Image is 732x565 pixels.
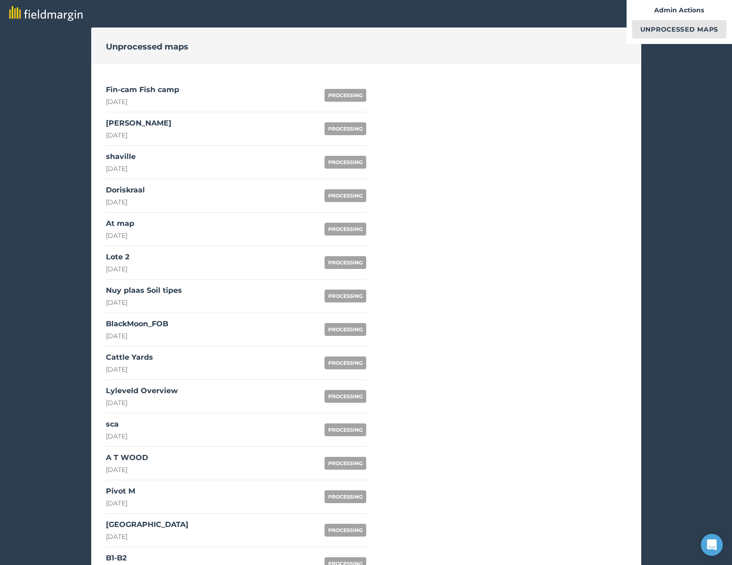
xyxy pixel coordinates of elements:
div: [DATE] [106,331,168,340]
div: Lote 2 [106,252,129,263]
div: Pivot M [106,486,135,497]
div: [DATE] [106,131,171,140]
div: A T WOOD [106,452,148,463]
a: sca[DATE]PROCESSING [106,413,366,447]
div: PROCESSING [325,156,366,169]
a: Doriskraal[DATE]PROCESSING [106,179,366,213]
div: sca [106,419,127,430]
div: shaville [106,151,136,162]
a: [GEOGRAPHIC_DATA][DATE]PROCESSING [106,514,366,547]
div: At map [106,218,134,229]
div: PROCESSING [325,122,366,135]
div: B1-B2 [106,553,127,564]
a: Cattle Yards[DATE]PROCESSING [106,346,366,380]
div: PROCESSING [325,256,366,269]
div: [DATE] [106,398,178,407]
a: shaville[DATE]PROCESSING [106,146,366,179]
div: PROCESSING [325,89,366,102]
a: Nuy plaas Soil tipes[DATE]PROCESSING [106,280,366,313]
div: Lyleveld Overview [106,385,178,396]
a: Pivot M[DATE]PROCESSING [106,480,366,514]
div: PROCESSING [325,357,366,369]
div: PROCESSING [325,457,366,470]
div: PROCESSING [325,223,366,236]
div: [DATE] [106,365,153,374]
div: PROCESSING [325,390,366,403]
div: Nuy plaas Soil tipes [106,285,182,296]
div: [PERSON_NAME] [106,118,171,129]
div: Open Intercom Messenger [701,534,723,556]
div: [DATE] [106,298,182,307]
div: [DATE] [106,499,135,508]
h2: Unprocessed maps [106,40,188,53]
a: At map[DATE]PROCESSING [106,213,366,246]
div: PROCESSING [325,524,366,537]
div: [DATE] [106,264,129,274]
div: [DATE] [106,532,188,541]
div: [DATE] [106,164,136,173]
div: [DATE] [106,231,134,240]
img: fieldmargin logo [9,6,83,21]
div: PROCESSING [325,189,366,202]
div: [DATE] [106,97,179,106]
div: Doriskraal [106,185,145,196]
div: [DATE] [106,432,127,441]
a: BlackMoon_FOB[DATE]PROCESSING [106,313,366,346]
div: Fin-cam Fish camp [106,84,179,95]
a: Fin-cam Fish camp[DATE]PROCESSING [106,79,366,112]
div: Cattle Yards [106,352,153,363]
div: PROCESSING [325,423,366,436]
h2: Admin Actions [632,5,726,15]
div: BlackMoon_FOB [106,318,168,329]
div: PROCESSING [325,323,366,336]
a: A T WOOD[DATE]PROCESSING [106,447,366,480]
div: [DATE] [106,465,148,474]
div: PROCESSING [325,290,366,302]
a: [PERSON_NAME][DATE]PROCESSING [106,112,366,146]
div: [GEOGRAPHIC_DATA] [106,519,188,530]
a: Lyleveld Overview[DATE]PROCESSING [106,380,366,413]
div: PROCESSING [325,490,366,503]
div: [DATE] [106,197,145,207]
a: Lote 2[DATE]PROCESSING [106,246,366,280]
a: Unprocessed Maps [632,20,726,38]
